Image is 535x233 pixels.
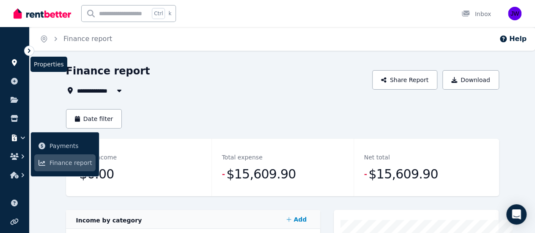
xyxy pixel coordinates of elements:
[34,137,96,154] a: Payments
[34,154,96,171] a: Finance report
[152,8,165,19] span: Ctrl
[80,152,117,162] dt: Total income
[506,204,527,225] div: Open Intercom Messenger
[168,10,171,17] span: k
[34,60,64,69] span: Properties
[76,217,142,224] span: Income by category
[49,158,92,168] span: Finance report
[63,35,112,43] a: Finance report
[66,64,150,78] h1: Finance report
[222,152,263,162] dt: Total expense
[66,109,122,129] button: Date filter
[226,166,296,183] span: $15,609.90
[364,168,367,180] span: -
[14,7,71,20] img: RentBetter
[461,10,491,18] div: Inbox
[372,70,437,90] button: Share Report
[49,141,92,151] span: Payments
[508,7,521,20] img: Jeffrey Wells
[364,152,390,162] dt: Net total
[442,70,499,90] button: Download
[499,34,527,44] button: Help
[30,27,122,51] nav: Breadcrumb
[368,166,438,183] span: $15,609.90
[283,211,310,228] a: Add
[222,168,225,180] span: -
